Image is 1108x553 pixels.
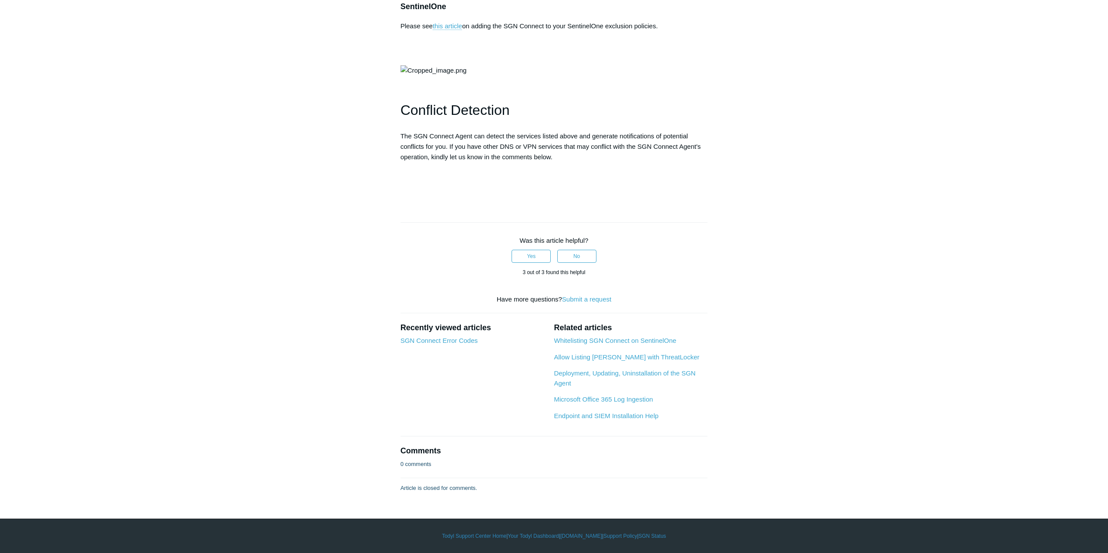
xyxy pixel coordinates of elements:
[603,532,637,540] a: Support Policy
[401,460,431,469] p: 0 comments
[401,484,477,493] p: Article is closed for comments.
[401,65,467,76] img: Cropped_image.png
[554,369,695,387] a: Deployment, Updating, Uninstallation of the SGN Agent
[401,295,708,305] div: Have more questions?
[401,337,478,344] a: SGN Connect Error Codes
[401,445,708,457] h2: Comments
[401,131,708,162] p: The SGN Connect Agent can detect the services listed above and generate notifications of potentia...
[554,337,676,344] a: Whitelisting SGN Connect on SentinelOne
[554,322,707,334] h2: Related articles
[557,250,596,263] button: This article was not helpful
[508,532,559,540] a: Your Todyl Dashboard
[639,532,666,540] a: SGN Status
[560,532,602,540] a: [DOMAIN_NAME]
[522,269,585,275] span: 3 out of 3 found this helpful
[401,21,708,42] p: Please see on adding the SGN Connect to your SentinelOne exclusion policies.
[302,532,807,540] div: | | | |
[512,250,551,263] button: This article was helpful
[401,99,708,121] h1: Conflict Detection
[554,395,653,403] a: Microsoft Office 365 Log Ingestion
[433,22,462,30] a: this article
[520,237,589,244] span: Was this article helpful?
[554,353,699,361] a: Allow Listing [PERSON_NAME] with ThreatLocker
[562,295,611,303] a: Submit a request
[401,322,546,334] h2: Recently viewed articles
[554,412,658,419] a: Endpoint and SIEM Installation Help
[442,532,506,540] a: Todyl Support Center Home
